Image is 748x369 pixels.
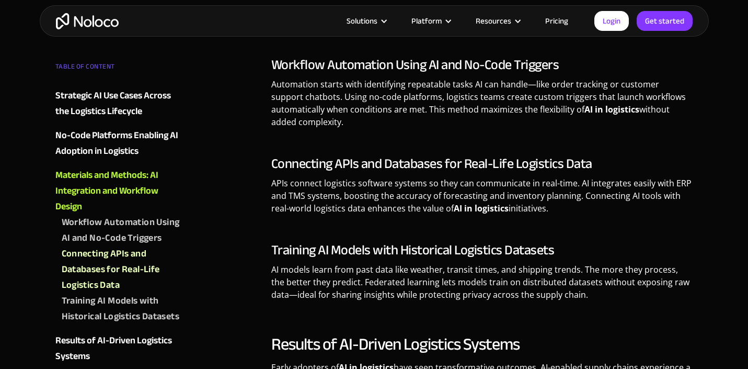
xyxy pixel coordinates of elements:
[271,242,693,258] h3: Training AI Models with Historical Logistics Datasets
[55,167,182,215] a: Materials and Methods: AI Integration and Workflow Design
[584,104,639,115] strong: AI in logistics
[271,334,693,355] h2: Results of AI-Driven Logistics Systems
[55,333,182,364] a: Results of AI-Driven Logistics Systems
[62,246,182,293] a: Connecting APIs and Databases for Real-Life Logistics Data
[454,203,509,214] strong: AI in logistics
[347,14,377,28] div: Solutions
[463,14,532,28] div: Resources
[271,263,693,309] p: AI models learn from past data like weather, transit times, and shipping trends. The more they pr...
[56,13,119,29] a: home
[271,78,693,136] p: Automation starts with identifying repeatable tasks AI can handle—like order tracking or customer...
[55,59,182,80] div: TABLE OF CONTENT
[271,57,693,73] h3: Workflow Automation Using AI and No-Code Triggers
[398,14,463,28] div: Platform
[271,177,693,222] p: APIs connect logistics software systems so they can communicate in real-time. AI integrates easil...
[532,14,581,28] a: Pricing
[594,11,629,31] a: Login
[476,14,511,28] div: Resources
[271,156,693,172] h3: Connecting APIs and Databases for Real-Life Logistics Data
[411,14,442,28] div: Platform
[62,293,182,325] a: Training AI Models with Historical Logistics Datasets
[637,11,693,31] a: Get started
[55,128,182,159] a: No-Code Platforms Enabling AI Adoption in Logistics
[55,88,182,119] a: Strategic AI Use Cases Across the Logistics Lifecycle
[333,14,398,28] div: Solutions
[62,215,182,246] a: Workflow Automation Using AI and No-Code Triggers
